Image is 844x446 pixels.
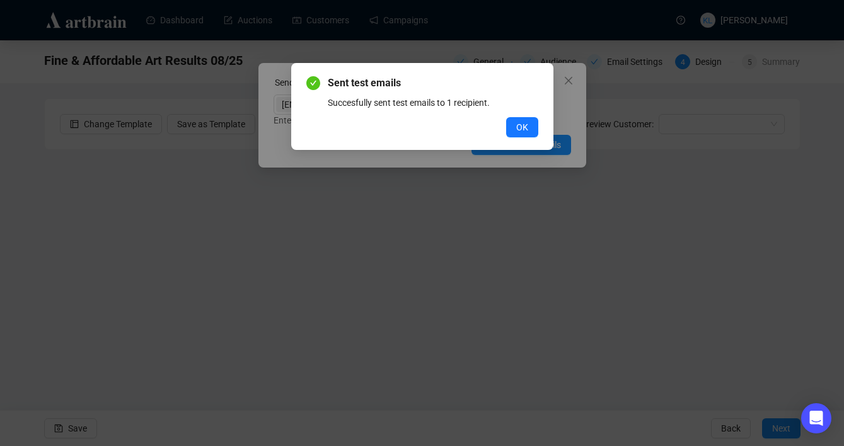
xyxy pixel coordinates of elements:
[516,120,528,134] span: OK
[328,76,538,91] span: Sent test emails
[506,117,538,137] button: OK
[801,403,831,433] div: Open Intercom Messenger
[328,96,538,110] div: Succesfully sent test emails to 1 recipient.
[306,76,320,90] span: check-circle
